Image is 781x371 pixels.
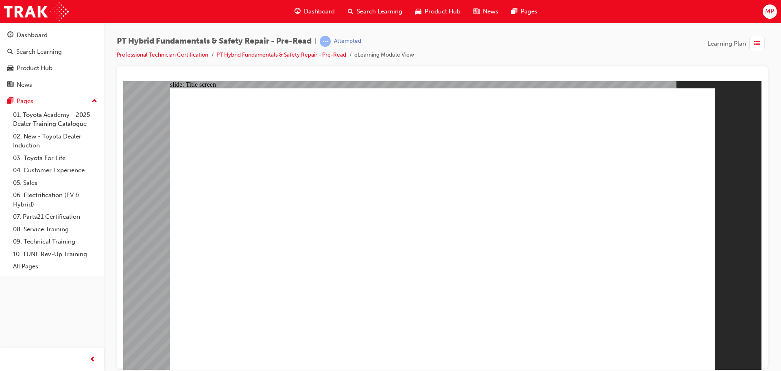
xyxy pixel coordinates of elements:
a: Dashboard [3,28,100,43]
a: search-iconSearch Learning [341,3,409,20]
a: pages-iconPages [505,3,544,20]
span: News [483,7,498,16]
button: Pages [3,94,100,109]
span: | [315,37,316,46]
a: 02. New - Toyota Dealer Induction [10,130,100,152]
span: car-icon [415,7,421,17]
span: Product Hub [425,7,460,16]
a: car-iconProduct Hub [409,3,467,20]
span: learningRecordVerb_ATTEMPT-icon [320,36,331,47]
a: guage-iconDashboard [288,3,341,20]
a: 10. TUNE Rev-Up Training [10,248,100,261]
a: 03. Toyota For Life [10,152,100,165]
a: news-iconNews [467,3,505,20]
li: eLearning Module View [354,50,414,60]
div: Pages [17,97,33,106]
span: prev-icon [89,355,96,365]
span: Learning Plan [707,39,746,48]
a: Search Learning [3,44,100,59]
a: News [3,77,100,92]
a: All Pages [10,260,100,273]
a: 01. Toyota Academy - 2025 Dealer Training Catalogue [10,109,100,130]
div: Dashboard [17,31,48,40]
div: Search Learning [16,47,62,57]
a: Product Hub [3,61,100,76]
span: guage-icon [7,32,13,39]
a: 04. Customer Experience [10,164,100,177]
button: Learning Plan [707,36,768,51]
span: MP [765,7,774,16]
span: news-icon [7,81,13,89]
div: Product Hub [17,64,52,73]
a: 07. Parts21 Certification [10,211,100,223]
span: car-icon [7,65,13,72]
span: PT Hybrid Fundamentals & Safety Repair - Pre-Read [117,37,312,46]
span: Pages [521,7,537,16]
span: news-icon [473,7,480,17]
span: search-icon [7,48,13,56]
span: Dashboard [304,7,335,16]
div: Attempted [334,37,361,45]
span: guage-icon [295,7,301,17]
img: Trak [4,2,69,21]
a: 05. Sales [10,177,100,189]
a: 09. Technical Training [10,235,100,248]
a: 06. Electrification (EV & Hybrid) [10,189,100,211]
span: Search Learning [357,7,402,16]
div: News [17,80,32,90]
a: PT Hybrid Fundamentals & Safety Repair - Pre-Read [216,51,346,58]
button: DashboardSearch LearningProduct HubNews [3,26,100,94]
a: 08. Service Training [10,223,100,236]
span: pages-icon [511,7,517,17]
button: MP [763,4,777,19]
span: list-icon [754,39,760,49]
span: pages-icon [7,98,13,105]
span: search-icon [348,7,353,17]
a: Professional Technician Certification [117,51,208,58]
span: up-icon [92,96,97,107]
